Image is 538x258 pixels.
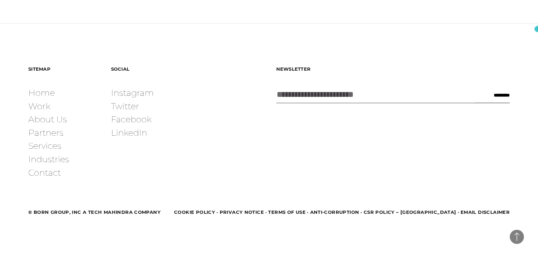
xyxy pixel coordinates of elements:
[28,126,63,140] a: Partners
[276,66,510,72] h5: Newsletter
[111,66,180,72] h5: Social
[111,113,151,126] a: Facebook
[364,209,456,215] a: CSR POLICY – [GEOGRAPHIC_DATA]
[268,209,306,215] a: Terms of Use
[28,66,97,72] h5: Sitemap
[28,209,161,216] div: © BORN GROUP, INC A Tech Mahindra Company
[28,100,50,113] a: Work
[28,153,69,166] a: Industries
[28,166,61,180] a: Contact
[510,230,524,244] button: Back to Top
[28,113,67,126] a: About Us
[461,209,510,215] a: Email Disclaimer
[111,100,139,113] a: Twitter
[310,209,359,215] a: Anti-Corruption
[219,209,264,215] a: Privacy Notice
[111,126,147,140] a: LinkedIn
[111,86,154,100] a: Instagram
[174,209,215,215] a: Cookie Policy
[28,139,61,153] a: Services
[28,86,55,100] a: Home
